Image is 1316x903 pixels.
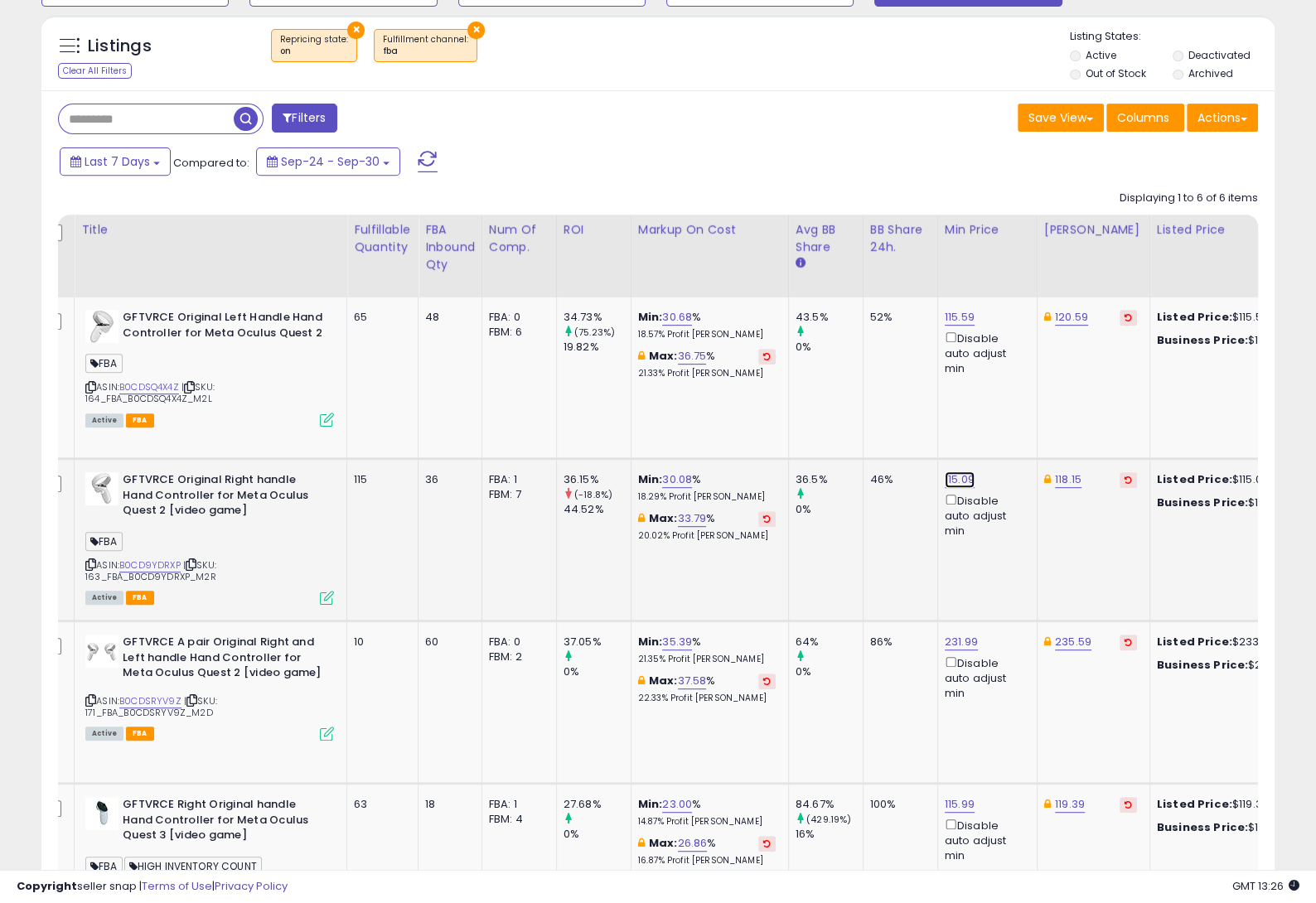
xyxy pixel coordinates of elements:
div: $231.99 [1157,658,1294,673]
a: 37.58 [678,673,707,689]
span: FBA [85,532,123,551]
div: % [638,836,776,867]
button: Sep-24 - Sep-30 [256,147,400,176]
a: 115.99 [945,796,975,813]
b: Business Price: [1157,332,1248,348]
div: 10 [354,635,405,649]
div: 46% [870,472,925,487]
div: % [638,674,776,704]
span: All listings currently available for purchase on Amazon [85,727,123,741]
b: Max: [649,348,678,364]
div: 36.15% [564,472,631,487]
div: 34.73% [564,310,631,325]
button: × [347,22,365,39]
p: 20.02% Profit [PERSON_NAME] [638,530,776,542]
button: × [467,22,485,39]
span: | SKU: 163_FBA_B0CD9YDRXP_M2R [85,558,216,583]
p: 18.29% Profit [PERSON_NAME] [638,491,776,503]
div: FBA: 0 [489,635,544,649]
a: 115.59 [945,309,975,326]
small: Avg BB Share. [796,256,806,271]
div: 84.67% [796,797,863,812]
div: FBM: 4 [489,812,544,827]
a: Terms of Use [142,878,212,894]
button: Save View [1018,104,1104,132]
a: B0CDSQ4X4Z [119,380,179,394]
div: Disable auto adjust min [945,329,1024,376]
b: Min: [638,634,663,649]
div: 0% [564,664,631,679]
div: 19.82% [564,340,631,355]
div: FBA: 0 [489,310,544,325]
b: Min: [638,471,663,487]
label: Out of Stock [1086,66,1146,80]
span: Sep-24 - Sep-30 [281,153,380,170]
div: $233.23 [1157,635,1294,649]
p: 21.33% Profit [PERSON_NAME] [638,368,776,379]
div: Disable auto adjust min [945,816,1024,863]
div: Fulfillable Quantity [354,221,411,256]
div: Min Price [945,221,1030,239]
b: Listed Price: [1157,309,1232,325]
div: Num of Comp. [489,221,549,256]
span: Fulfillment channel : [383,33,468,58]
div: $118.2 [1157,820,1294,835]
div: ROI [564,221,624,239]
b: GFTVRCE Original Right handle Hand Controller for Meta Oculus Quest 2 [video game] [123,472,324,523]
div: % [638,511,776,542]
div: 48 [425,310,469,325]
a: 120.59 [1055,309,1088,326]
div: 36 [425,472,469,487]
div: 18 [425,797,469,812]
div: 0% [564,827,631,842]
div: 0% [796,340,863,355]
a: 118.15 [1055,471,1081,488]
p: 18.57% Profit [PERSON_NAME] [638,329,776,340]
b: GFTVRCE Right Original handle Hand Controller for Meta Oculus Quest 3 [video game] [123,797,324,847]
div: 37.05% [564,635,631,649]
div: 44.52% [564,502,631,517]
a: 235.59 [1055,634,1091,650]
span: FBA [126,591,154,605]
b: Max: [649,673,678,688]
div: FBA: 1 [489,797,544,812]
div: 0% [796,664,863,679]
div: % [638,797,776,828]
div: 27.68% [564,797,631,812]
img: 318zId7r+hL._SL40_.jpg [85,472,119,505]
b: Business Price: [1157,819,1248,835]
div: Disable auto adjust min [945,491,1024,538]
label: Active [1086,48,1116,62]
b: Max: [649,510,678,526]
div: 100% [870,797,925,812]
p: 21.35% Profit [PERSON_NAME] [638,654,776,665]
div: ASIN: [85,472,334,603]
a: 35.39 [662,634,692,650]
small: (429.19%) [806,813,851,826]
div: seller snap | | [17,879,288,895]
div: % [638,310,776,340]
span: | SKU: 171_FBA_B0CDSRYV9Z_M2D [85,694,217,719]
span: All listings currently available for purchase on Amazon [85,413,123,427]
button: Actions [1187,104,1258,132]
label: Deactivated [1188,48,1251,62]
div: ASIN: [85,635,334,739]
span: All listings currently available for purchase on Amazon [85,591,123,605]
a: 36.75 [678,348,707,365]
h5: Listings [88,35,152,58]
b: GFTVRCE A pair Original Right and Left handle Hand Controller for Meta Oculus Quest 2 [video game] [123,635,324,685]
div: 0% [796,502,863,517]
div: $115.09 [1157,495,1294,510]
a: Privacy Policy [215,878,288,894]
div: % [638,349,776,379]
div: $115.09 [1157,472,1294,487]
div: 86% [870,635,925,649]
span: Compared to: [173,155,249,171]
div: Listed Price [1157,221,1300,239]
div: % [638,635,776,665]
img: 31-Vy0KSI9L._SL40_.jpg [85,310,119,343]
small: (-18.8%) [574,488,612,501]
div: $119.39 [1157,797,1294,812]
div: 65 [354,310,405,325]
span: FBA [85,354,123,373]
